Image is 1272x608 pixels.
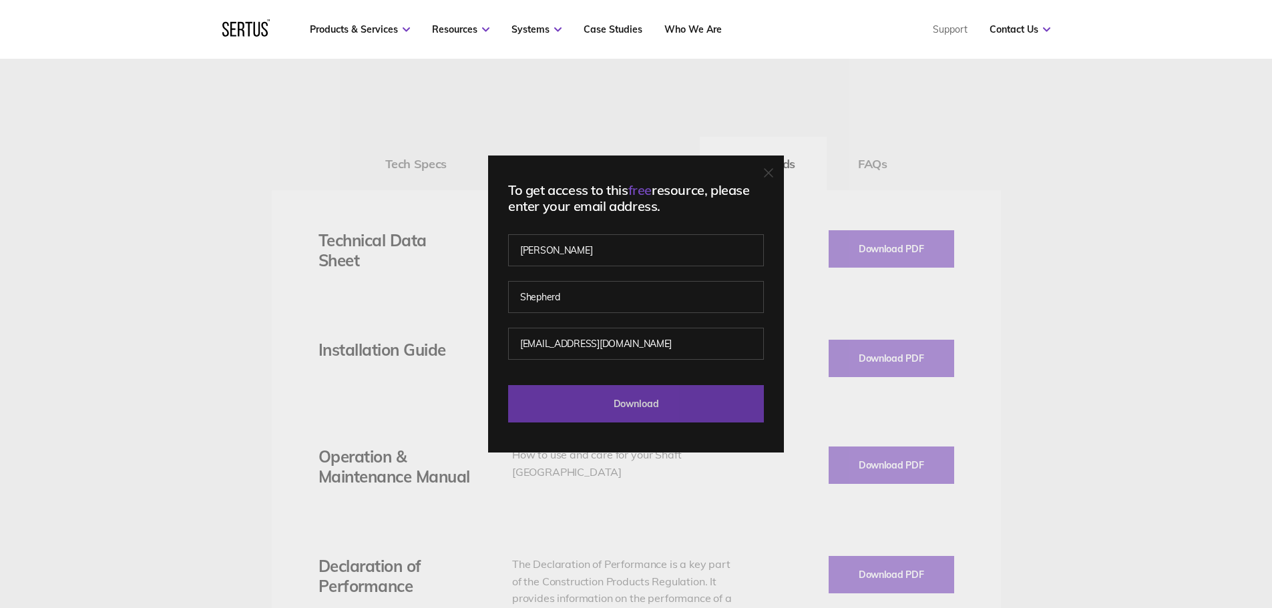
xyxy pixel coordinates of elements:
input: Work email address* [508,328,764,360]
input: Download [508,385,764,422]
a: Contact Us [990,23,1050,35]
a: Systems [511,23,562,35]
a: Products & Services [310,23,410,35]
a: Who We Are [664,23,722,35]
input: First name* [508,234,764,266]
input: Last name* [508,281,764,313]
iframe: Chat Widget [1205,544,1272,608]
a: Case Studies [584,23,642,35]
div: To get access to this resource, please enter your email address. [508,182,764,214]
span: free [628,182,652,198]
a: Resources [432,23,489,35]
a: Support [933,23,968,35]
